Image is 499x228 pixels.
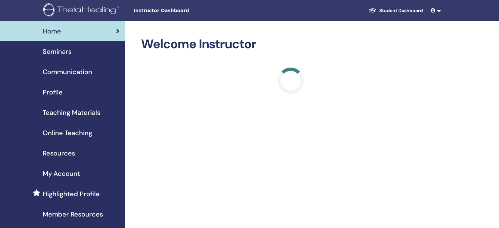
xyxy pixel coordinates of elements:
span: Online Teaching [43,128,92,138]
span: Seminars [43,47,72,56]
span: Communication [43,67,92,77]
span: Teaching Materials [43,108,100,117]
img: graduation-cap-white.svg [369,8,377,13]
span: Home [43,26,61,36]
h2: Welcome Instructor [141,37,440,52]
span: Member Resources [43,209,103,219]
span: My Account [43,169,80,178]
span: Instructor Dashboard [134,7,232,14]
a: Student Dashboard [364,5,428,17]
img: logo.png [43,3,122,18]
span: Highlighted Profile [43,189,100,199]
span: Profile [43,87,63,97]
span: Resources [43,148,75,158]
